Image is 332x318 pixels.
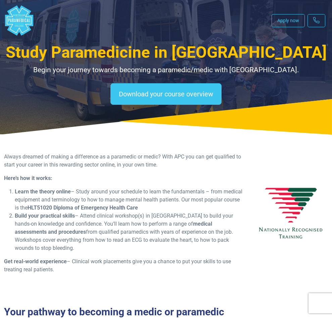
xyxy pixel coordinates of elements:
[15,213,75,219] b: Build your practical skills
[15,212,245,252] li: – Attend clinical workshop(s) in [GEOGRAPHIC_DATA] to build your hands-on knowledge and confidenc...
[4,5,34,36] div: Australian Paramedical College
[15,188,245,212] li: – Study around your schedule to learn the fundamentals – from medical equipment and terminology t...
[6,43,327,62] span: Study Paramedicine in [GEOGRAPHIC_DATA]
[15,188,71,195] b: Learn the theory online
[4,65,328,75] p: Begin your journey towards becoming a paramedic/medic with [GEOGRAPHIC_DATA].
[110,83,222,105] a: Download your course overview
[4,153,245,169] p: Always dreamed of making a difference as a paramedic or medic? With APC you can get qualified to ...
[272,14,305,27] a: Apply now
[4,306,328,318] h2: Your pathway to becoming a medic or paramedic
[28,205,138,211] strong: HLT51020 Diploma of Emergency Health Care
[4,258,245,274] p: – Clinical work placements give you a chance to put your skills to use treating real patients.
[4,175,52,181] b: Here’s how it works:
[4,258,67,265] b: Get real-world experience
